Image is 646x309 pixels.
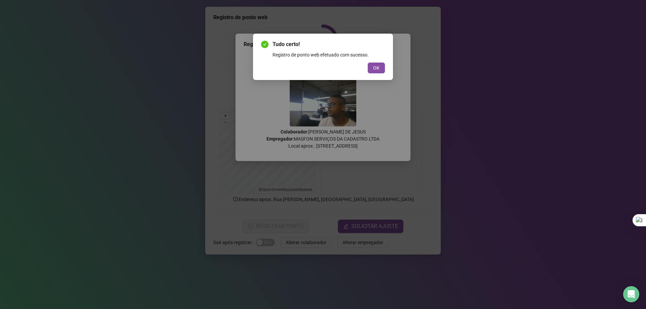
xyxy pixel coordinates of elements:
[261,41,268,48] span: check-circle
[368,63,385,73] button: OK
[273,40,385,48] span: Tudo certo!
[273,51,385,59] div: Registro de ponto web efetuado com sucesso.
[623,286,639,302] div: Open Intercom Messenger
[373,64,380,72] span: OK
